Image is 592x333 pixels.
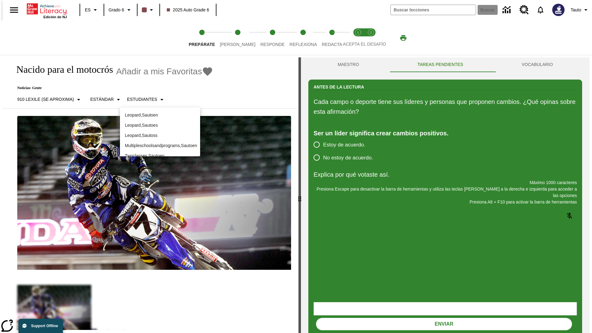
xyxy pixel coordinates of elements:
[2,5,90,10] body: Explica por qué votaste así. Máximo 1000 caracteres Presiona Alt + F10 para activar la barra de h...
[125,142,195,149] p: Multipleschoolsandprograms , Sautoen
[125,153,195,159] p: Twoclasses , Sautoen
[125,112,195,118] p: Leopard , Sautoen
[125,132,195,139] p: Leopard , Sautoss
[125,122,195,129] p: Leopard , Sautoes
